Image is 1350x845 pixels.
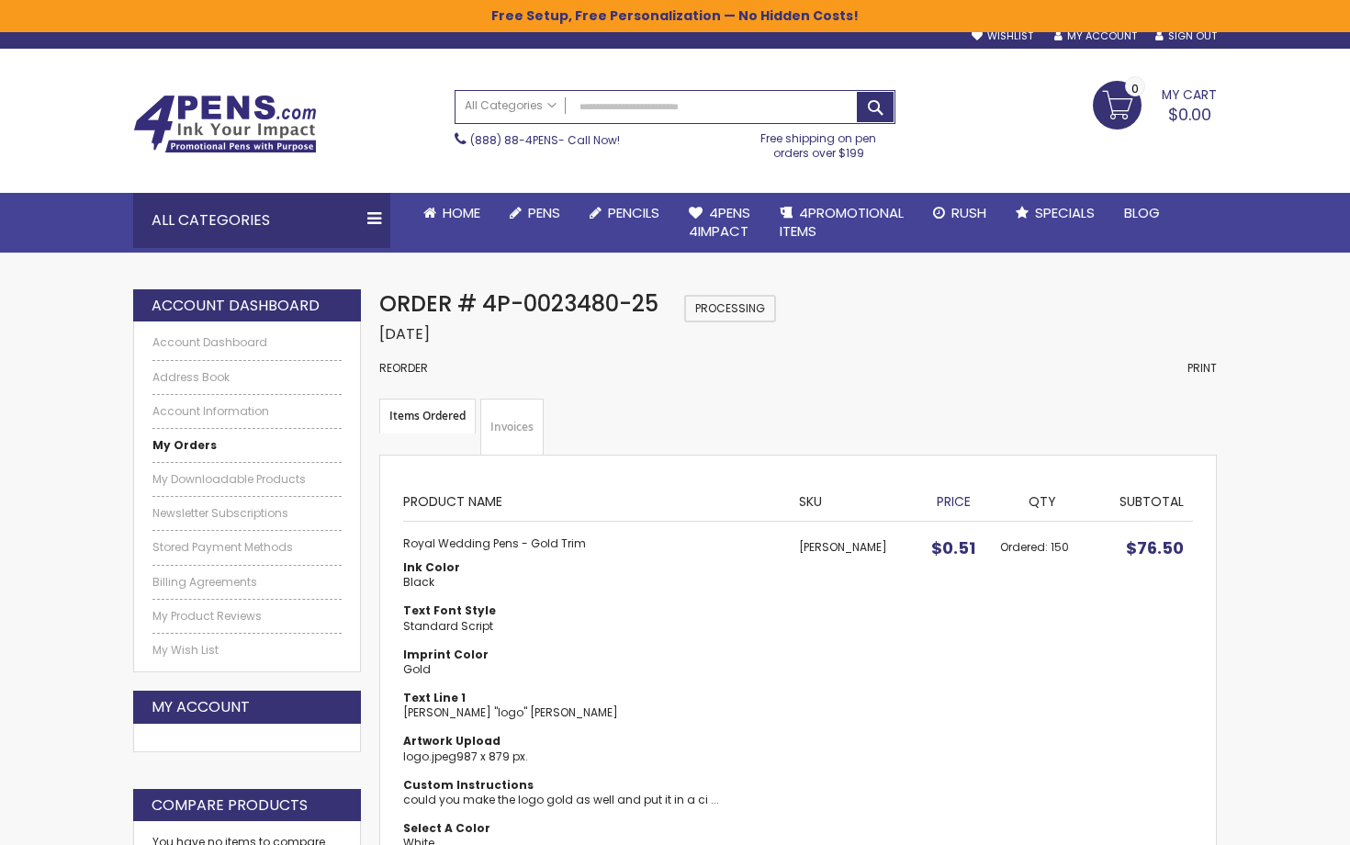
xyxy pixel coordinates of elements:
[403,793,781,807] dd: could you make the logo gold as well and put it in a ci ...
[152,795,308,816] strong: Compare Products
[403,619,781,634] dd: Standard Script
[409,193,495,233] a: Home
[443,203,480,222] span: Home
[379,323,430,344] span: [DATE]
[403,734,781,749] dt: Artwork Upload
[152,370,342,385] a: Address Book
[152,575,342,590] a: Billing Agreements
[379,360,428,376] a: Reorder
[1131,80,1139,97] span: 0
[689,203,750,241] span: 4Pens 4impact
[403,479,790,521] th: Product Name
[152,540,342,555] a: Stored Payment Methods
[403,536,781,551] strong: Royal Wedding Pens - Gold Trim
[152,438,342,453] a: My Orders
[608,203,659,222] span: Pencils
[403,648,781,662] dt: Imprint Color
[152,296,320,316] strong: Account Dashboard
[403,705,781,720] dd: [PERSON_NAME] "logo" [PERSON_NAME]
[790,479,917,521] th: SKU
[465,98,557,113] span: All Categories
[780,203,904,241] span: 4PROMOTIONAL ITEMS
[765,193,918,253] a: 4PROMOTIONALITEMS
[674,193,765,253] a: 4Pens4impact
[742,124,896,161] div: Free shipping on pen orders over $199
[403,778,781,793] dt: Custom Instructions
[379,399,476,434] strong: Items Ordered
[1126,536,1184,559] span: $76.50
[152,404,342,419] a: Account Information
[152,643,342,658] a: My Wish List
[403,560,781,575] dt: Ink Color
[152,472,342,487] a: My Downloadable Products
[133,193,390,248] div: All Categories
[403,603,781,618] dt: Text Font Style
[403,662,781,677] dd: Gold
[403,749,781,764] dd: 987 x 879 px.
[1155,29,1217,43] a: Sign Out
[917,479,991,521] th: Price
[575,193,674,233] a: Pencils
[1187,360,1217,376] span: Print
[1001,193,1109,233] a: Specials
[931,536,975,559] span: $0.51
[1187,361,1217,376] a: Print
[152,506,342,521] a: Newsletter Subscriptions
[495,193,575,233] a: Pens
[918,193,1001,233] a: Rush
[684,295,776,322] span: Processing
[403,691,781,705] dt: Text Line 1
[1051,539,1069,555] span: 150
[379,288,658,319] span: Order # 4P-0023480-25
[1093,81,1217,127] a: $0.00 0
[991,479,1095,521] th: Qty
[403,575,781,590] dd: Black
[1168,103,1211,126] span: $0.00
[152,697,250,717] strong: My Account
[1000,539,1051,555] span: Ordered
[1109,193,1175,233] a: Blog
[152,609,342,624] a: My Product Reviews
[1054,29,1137,43] a: My Account
[470,132,620,148] span: - Call Now!
[403,821,781,836] dt: Select A Color
[152,437,217,453] strong: My Orders
[480,399,544,456] a: Invoices
[1124,203,1160,222] span: Blog
[456,91,566,121] a: All Categories
[470,132,558,148] a: (888) 88-4PENS
[972,29,1033,43] a: Wishlist
[1035,203,1095,222] span: Specials
[1095,479,1193,521] th: Subtotal
[133,95,317,153] img: 4Pens Custom Pens and Promotional Products
[528,203,560,222] span: Pens
[403,749,456,764] a: logo.jpeg
[951,203,986,222] span: Rush
[152,335,342,350] a: Account Dashboard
